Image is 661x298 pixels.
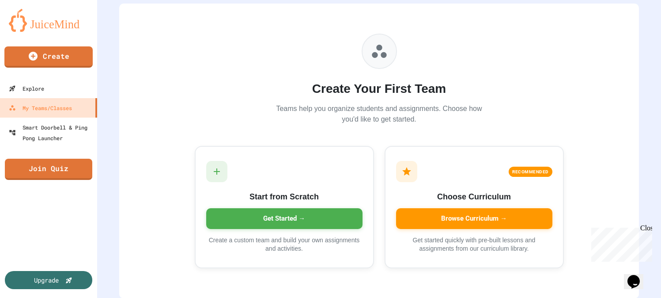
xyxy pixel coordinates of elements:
[206,236,363,253] p: Create a custom team and build your own assignments and activities.
[9,103,72,113] div: My Teams/Classes
[588,224,652,262] iframe: chat widget
[206,191,363,203] h3: Start from Scratch
[509,167,552,177] div: RECOMMENDED
[206,208,363,229] div: Get Started →
[4,4,61,56] div: Chat with us now!Close
[273,103,485,125] p: Teams help you organize students and assignments. Choose how you'd like to get started.
[396,191,552,203] h3: Choose Curriculum
[396,236,552,253] p: Get started quickly with pre-built lessons and assignments from our curriculum library.
[4,46,93,68] a: Create
[396,208,552,229] div: Browse Curriculum →
[624,263,652,289] iframe: chat widget
[5,159,92,180] a: Join Quiz
[9,9,88,32] img: logo-orange.svg
[9,122,94,143] div: Smart Doorbell & Ping Pong Launcher
[9,83,44,94] div: Explore
[34,275,59,285] div: Upgrade
[273,80,485,98] h2: Create Your First Team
